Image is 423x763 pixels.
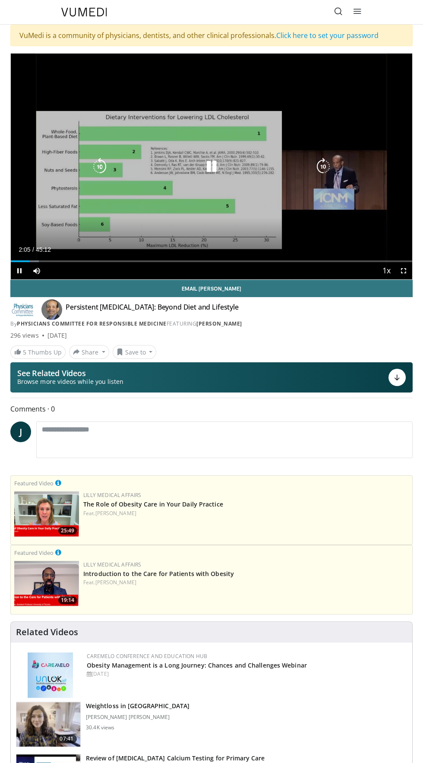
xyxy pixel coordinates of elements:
[36,246,51,253] span: 45:12
[69,345,109,359] button: Share
[23,348,26,356] span: 5
[83,579,409,586] div: Feat.
[10,320,413,328] div: By FEATURING
[86,702,189,710] h3: Weightloss in [GEOGRAPHIC_DATA]
[378,262,395,279] button: Playback Rate
[10,345,66,359] a: 5 Thumbs Up
[395,262,412,279] button: Fullscreen
[83,500,223,508] a: The Role of Obesity Care in Your Daily Practice
[56,735,77,743] span: 07:41
[10,421,31,442] a: J
[14,491,79,537] a: 25:49
[10,362,413,393] button: See Related Videos Browse more videos while you listen
[95,579,136,586] a: [PERSON_NAME]
[10,303,35,317] img: Physicians Committee for Responsible Medicine
[87,652,207,660] a: CaReMeLO Conference and Education Hub
[11,54,412,279] video-js: Video Player
[17,377,123,386] span: Browse more videos while you listen
[87,661,307,669] a: Obesity Management is a Long Journey: Chances and Challenges Webinar
[14,479,54,487] small: Featured Video
[10,403,413,415] span: Comments 0
[83,570,234,578] a: Introduction to the Care for Patients with Obesity
[14,561,79,606] img: acc2e291-ced4-4dd5-b17b-d06994da28f3.png.150x105_q85_crop-smart_upscale.png
[16,702,407,747] a: 07:41 Weightloss in [GEOGRAPHIC_DATA] [PERSON_NAME] [PERSON_NAME] 30.4K views
[113,345,157,359] button: Save to
[83,510,409,517] div: Feat.
[14,561,79,606] a: 19:14
[16,627,78,637] h4: Related Videos
[10,25,413,46] div: VuMedi is a community of physicians, dentists, and other clinical professionals.
[10,331,39,340] span: 296 views
[66,303,239,317] h4: Persistent [MEDICAL_DATA]: Beyond Diet and Lifestyle
[14,491,79,537] img: e1208b6b-349f-4914-9dd7-f97803bdbf1d.png.150x105_q85_crop-smart_upscale.png
[10,280,413,297] a: Email [PERSON_NAME]
[16,702,80,747] img: 9983fed1-7565-45be-8934-aef1103ce6e2.150x105_q85_crop-smart_upscale.jpg
[83,561,142,568] a: Lilly Medical Affairs
[58,527,77,535] span: 25:49
[41,299,62,320] img: Avatar
[11,260,412,262] div: Progress Bar
[19,246,30,253] span: 2:05
[58,596,77,604] span: 19:14
[28,652,73,698] img: 45df64a9-a6de-482c-8a90-ada250f7980c.png.150x105_q85_autocrop_double_scale_upscale_version-0.2.jpg
[17,369,123,377] p: See Related Videos
[32,246,34,253] span: /
[86,714,189,721] p: [PERSON_NAME] [PERSON_NAME]
[87,670,405,678] div: [DATE]
[95,510,136,517] a: [PERSON_NAME]
[276,31,379,40] a: Click here to set your password
[61,8,107,16] img: VuMedi Logo
[11,262,28,279] button: Pause
[14,549,54,557] small: Featured Video
[28,262,45,279] button: Mute
[47,331,67,340] div: [DATE]
[86,724,114,731] p: 30.4K views
[196,320,242,327] a: [PERSON_NAME]
[86,754,265,763] h3: Review of [MEDICAL_DATA] Calcium Testing for Primary Care
[83,491,142,499] a: Lilly Medical Affairs
[17,320,167,327] a: Physicians Committee for Responsible Medicine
